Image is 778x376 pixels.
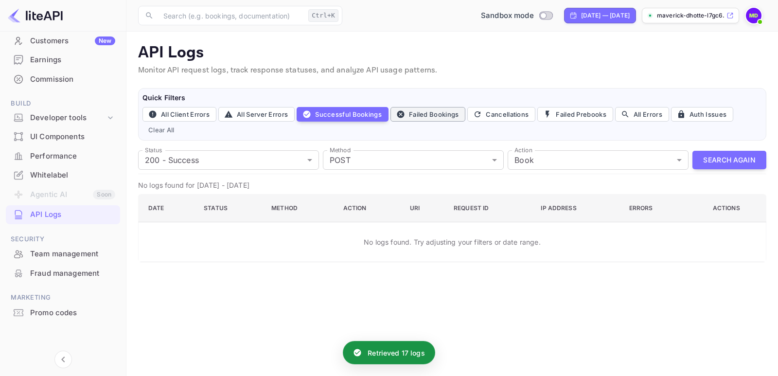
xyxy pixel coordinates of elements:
[508,150,689,170] div: Book
[297,107,389,122] button: Successful Bookings
[30,74,115,85] div: Commission
[330,146,351,154] label: Method
[6,127,120,146] div: UI Components
[6,166,120,184] a: Whitelabel
[6,32,120,51] div: CustomersNew
[30,112,106,124] div: Developer tools
[6,70,120,89] div: Commission
[138,65,766,76] p: Monitor API request logs, track response statuses, and analyze API usage patterns.
[621,195,689,222] th: Errors
[158,6,304,25] input: Search (e.g. bookings, documentation)
[6,205,120,223] a: API Logs
[6,245,120,263] a: Team management
[196,195,264,222] th: Status
[30,170,115,181] div: Whitelabel
[692,151,766,170] button: Search Again
[30,151,115,162] div: Performance
[533,195,621,222] th: IP Address
[581,11,630,20] div: [DATE] — [DATE]
[6,51,120,69] a: Earnings
[8,8,63,23] img: LiteAPI logo
[368,348,425,358] p: Retrieved 17 logs
[95,36,115,45] div: New
[671,107,733,122] button: Auth Issues
[323,150,504,170] div: POST
[6,70,120,88] a: Commission
[30,54,115,66] div: Earnings
[54,351,72,368] button: Collapse navigation
[477,10,556,21] div: Switch to Production mode
[514,146,532,154] label: Action
[6,147,120,166] div: Performance
[6,245,120,264] div: Team management
[689,195,766,222] th: Actions
[218,107,295,122] button: All Server Errors
[6,292,120,303] span: Marketing
[6,304,120,322] div: Promo codes
[564,8,636,23] div: Click to change the date range period
[6,51,120,70] div: Earnings
[145,146,162,154] label: Status
[6,234,120,245] span: Security
[390,107,466,122] button: Failed Bookings
[30,209,115,220] div: API Logs
[336,195,402,222] th: Action
[138,43,766,63] p: API Logs
[30,249,115,260] div: Team management
[148,229,756,255] p: No logs found. Try adjusting your filters or date range.
[6,147,120,165] a: Performance
[138,150,319,170] div: 200 - Success
[481,10,534,21] span: Sandbox mode
[537,107,613,122] button: Failed Prebooks
[30,307,115,319] div: Promo codes
[6,98,120,109] span: Build
[6,166,120,185] div: Whitelabel
[6,109,120,126] div: Developer tools
[264,195,336,222] th: Method
[6,32,120,50] a: CustomersNew
[30,36,115,47] div: Customers
[30,268,115,279] div: Fraud management
[6,304,120,322] a: Promo codes
[138,180,766,190] p: No logs found for [DATE] - [DATE]
[142,92,762,103] h6: Quick Filters
[402,195,446,222] th: URI
[6,205,120,224] div: API Logs
[6,264,120,283] div: Fraud management
[6,127,120,145] a: UI Components
[467,107,535,122] button: Cancellations
[615,107,669,122] button: All Errors
[6,264,120,282] a: Fraud management
[746,8,761,23] img: Maverick Dhotte
[308,9,338,22] div: Ctrl+K
[144,124,178,136] button: Clear All
[30,131,115,143] div: UI Components
[139,195,196,222] th: Date
[657,11,725,20] p: maverick-dhotte-l7gc6....
[142,107,216,122] button: All Client Errors
[446,195,533,222] th: Request ID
